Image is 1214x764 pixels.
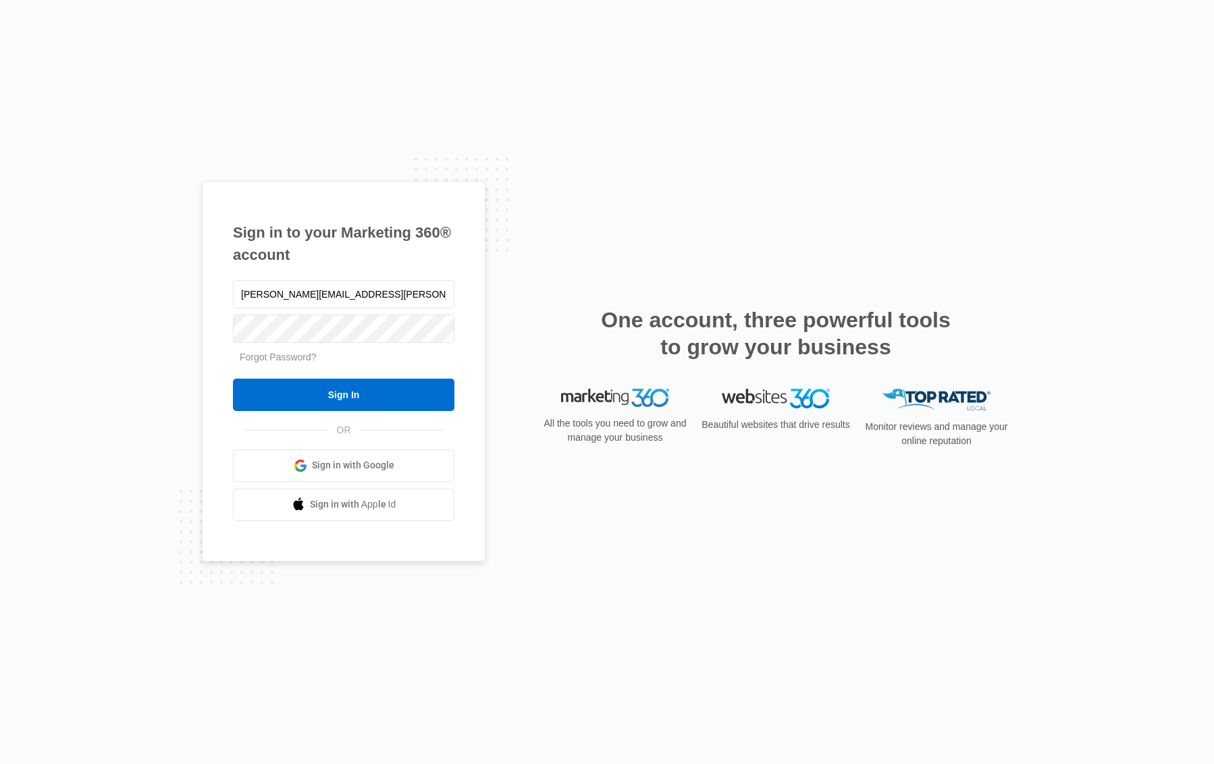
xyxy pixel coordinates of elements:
[310,497,396,512] span: Sign in with Apple Id
[233,280,454,308] input: Email
[861,420,1012,448] p: Monitor reviews and manage your online reputation
[233,221,454,266] h1: Sign in to your Marketing 360® account
[722,389,830,408] img: Websites 360
[240,352,317,362] a: Forgot Password?
[233,449,454,482] a: Sign in with Google
[312,458,394,472] span: Sign in with Google
[233,379,454,411] input: Sign In
[327,423,361,437] span: OR
[233,489,454,521] a: Sign in with Apple Id
[882,389,991,411] img: Top Rated Local
[597,306,955,360] h2: One account, three powerful tools to grow your business
[539,416,691,445] p: All the tools you need to grow and manage your business
[700,418,851,432] p: Beautiful websites that drive results
[561,389,669,408] img: Marketing 360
